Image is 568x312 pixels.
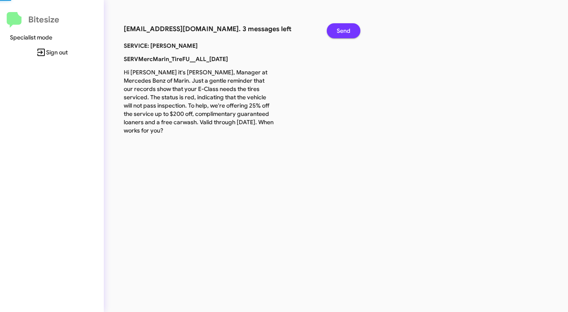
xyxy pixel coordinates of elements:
b: SERVICE: [PERSON_NAME] [124,42,198,49]
p: Hi [PERSON_NAME] it's [PERSON_NAME], Manager at Mercedes Benz of Marin. Just a gentle reminder th... [118,68,280,135]
span: Sign out [7,45,97,60]
a: Bitesize [7,12,59,28]
span: Send [337,23,350,38]
button: Send [327,23,360,38]
h3: [EMAIL_ADDRESS][DOMAIN_NAME]. 3 messages left [124,23,314,35]
b: SERVMercMarin_TireFU__ALL_[DATE] [124,55,228,63]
